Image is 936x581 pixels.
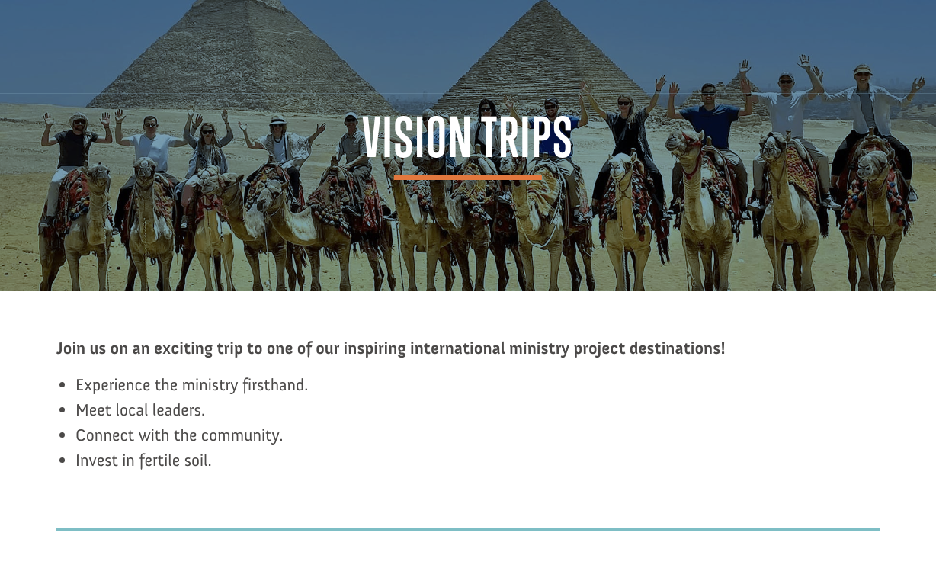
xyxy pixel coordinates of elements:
[362,111,574,180] span: Vision Trips
[75,425,283,445] span: Connect with the community.
[75,374,308,395] span: Experience the ministry firsthand.
[56,338,726,358] strong: Join us on an exciting trip to one of our inspiring international ministry project destinations!
[75,450,212,470] span: Invest in fertile soil.
[75,400,205,420] span: Meet local leaders.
